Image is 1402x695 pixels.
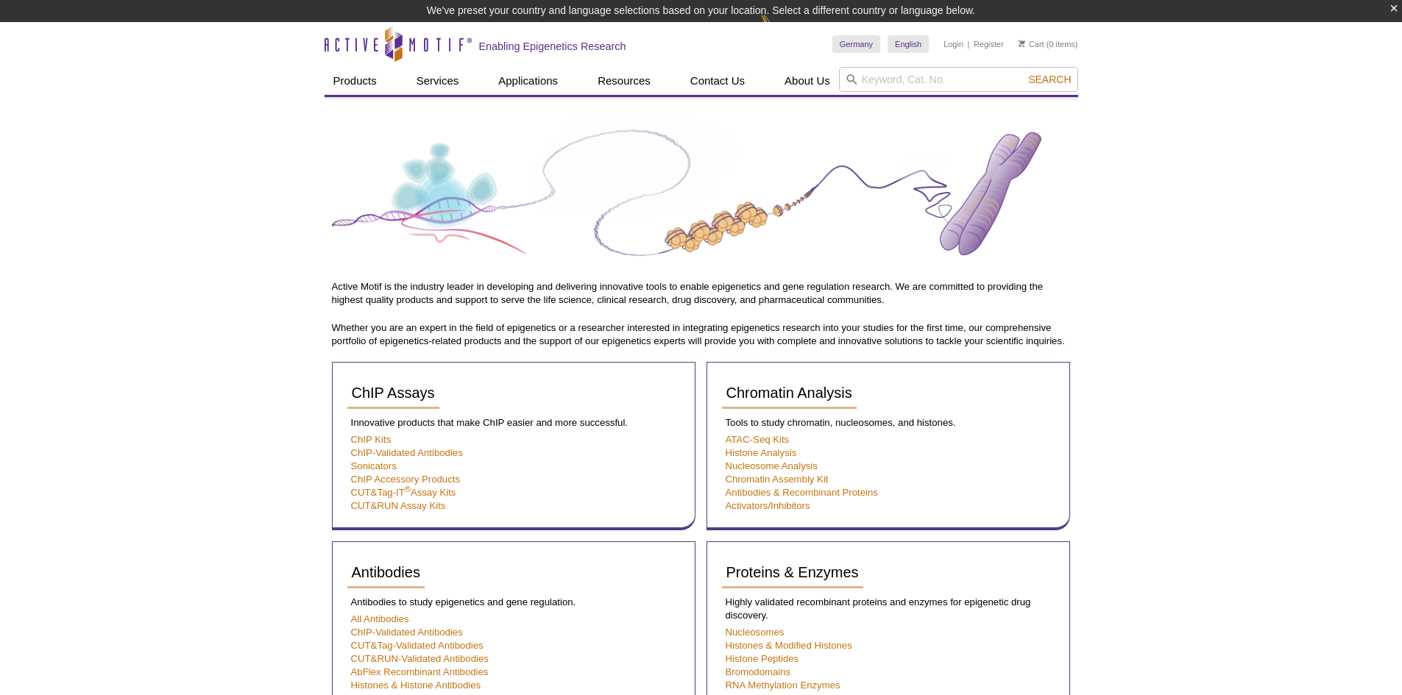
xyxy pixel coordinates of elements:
a: Chromatin Assembly Kit [726,474,829,485]
a: All Antibodies [351,613,409,624]
input: Keyword, Cat. No. [839,67,1078,92]
a: Germany [832,35,880,53]
a: English [888,35,929,53]
p: Highly validated recombinant proteins and enzymes for epigenetic drug discovery. [722,596,1055,622]
p: Antibodies to study epigenetics and gene regulation. [347,596,680,609]
a: Login [943,39,963,49]
img: Product Guide [332,110,1071,277]
span: Proteins & Enzymes [726,564,859,580]
span: Search [1028,74,1071,85]
a: CUT&Tag-IT®Assay Kits [351,487,456,498]
button: Search [1024,73,1075,86]
span: Chromatin Analysis [726,385,852,401]
a: Histone Peptides [726,653,799,664]
img: Change Here [760,11,799,46]
a: Services [408,67,468,95]
a: Contact Us [681,67,754,95]
a: ChIP-Validated Antibodies [351,447,463,458]
a: AbFlex Recombinant Antibodies [351,666,489,677]
p: Tools to study chromatin, nucleosomes, and histones. [722,416,1055,430]
h2: Enabling Epigenetics Research [479,40,626,53]
a: ChIP Assays [347,377,439,409]
a: Nucleosomes [726,627,785,638]
sup: ® [405,485,411,493]
a: Sonicators [351,460,397,471]
a: Antibodies & Recombinant Proteins [726,487,878,498]
img: Your Cart [1019,40,1025,47]
a: Applications [489,67,567,95]
a: Antibodies [347,557,425,588]
a: ChIP Accessory Products [351,474,461,485]
a: Activators/Inhibitors [726,500,810,511]
a: Products [325,67,386,95]
span: Antibodies [352,564,420,580]
li: | [968,35,970,53]
li: (0 items) [1019,35,1078,53]
a: Proteins & Enzymes [722,557,863,588]
a: Nucleosome Analysis [726,460,818,471]
a: Histones & Histone Antibodies [351,680,481,691]
a: Chromatin Analysis [722,377,857,409]
a: About Us [776,67,839,95]
a: Bromodomains [726,666,791,677]
a: Histone Analysis [726,447,797,458]
a: ChIP Kits [351,434,392,445]
a: Register [974,39,1004,49]
a: Resources [589,67,659,95]
a: ChIP-Validated Antibodies [351,627,463,638]
a: RNA Methylation Enzymes [726,680,840,691]
p: Active Motif is the industry leader in developing and delivering innovative tools to enable epige... [332,280,1071,307]
a: Histones & Modified Histones [726,640,852,651]
a: CUT&RUN-Validated Antibodies [351,653,489,664]
p: Innovative products that make ChIP easier and more successful. [347,416,680,430]
span: ChIP Assays [352,385,435,401]
a: CUT&RUN Assay Kits [351,500,446,511]
a: CUT&Tag-Validated Antibodies [351,640,484,651]
a: Cart [1019,39,1044,49]
p: Whether you are an expert in the field of epigenetics or a researcher interested in integrating e... [332,321,1071,348]
a: ATAC-Seq Kits [726,434,790,445]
